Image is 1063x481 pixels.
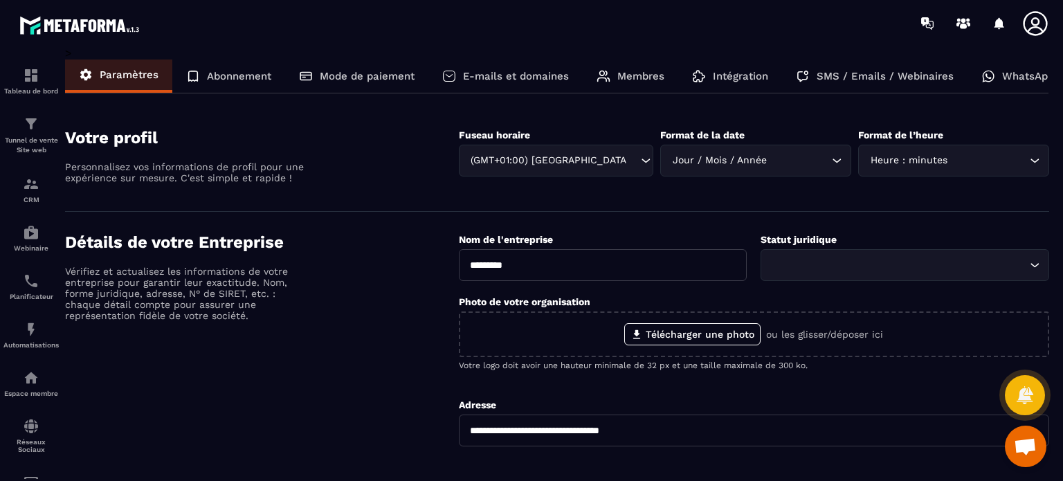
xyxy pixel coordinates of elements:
p: CRM [3,196,59,203]
p: Automatisations [3,341,59,349]
a: automationsautomationsWebinaire [3,214,59,262]
div: Search for option [660,145,851,176]
div: Search for option [761,249,1049,281]
p: ou les glisser/déposer ici [766,329,883,340]
a: automationsautomationsAutomatisations [3,311,59,359]
label: Télécharger une photo [624,323,761,345]
a: formationformationTunnel de vente Site web [3,105,59,165]
img: formation [23,176,39,192]
input: Search for option [770,257,1026,273]
span: Heure : minutes [867,153,950,168]
img: social-network [23,418,39,435]
a: schedulerschedulerPlanificateur [3,262,59,311]
p: Webinaire [3,244,59,252]
input: Search for option [770,153,828,168]
p: Intégration [713,70,768,82]
label: Format de la date [660,129,745,140]
label: Statut juridique [761,234,837,245]
input: Search for option [950,153,1026,168]
span: (GMT+01:00) [GEOGRAPHIC_DATA] [468,153,628,168]
a: formationformationCRM [3,165,59,214]
label: Adresse [459,399,496,410]
img: formation [23,67,39,84]
p: Réseaux Sociaux [3,438,59,453]
a: formationformationTableau de bord [3,57,59,105]
p: Votre logo doit avoir une hauteur minimale de 32 px et une taille maximale de 300 ko. [459,361,1049,370]
span: Jour / Mois / Année [669,153,770,168]
img: automations [23,321,39,338]
img: automations [23,224,39,241]
label: Photo de votre organisation [459,296,590,307]
img: automations [23,370,39,386]
p: E-mails et domaines [463,70,569,82]
h4: Détails de votre Entreprise [65,233,459,252]
p: Membres [617,70,664,82]
img: logo [19,12,144,38]
p: Espace membre [3,390,59,397]
p: Tunnel de vente Site web [3,136,59,155]
div: Search for option [858,145,1049,176]
p: Paramètres [100,69,158,81]
a: social-networksocial-networkRéseaux Sociaux [3,408,59,464]
a: automationsautomationsEspace membre [3,359,59,408]
label: Nom de l'entreprise [459,234,553,245]
label: Format de l’heure [858,129,943,140]
label: Fuseau horaire [459,129,530,140]
p: Abonnement [207,70,271,82]
p: Mode de paiement [320,70,415,82]
p: Tableau de bord [3,87,59,95]
p: WhatsApp [1002,70,1054,82]
div: Search for option [459,145,654,176]
img: scheduler [23,273,39,289]
div: Ouvrir le chat [1005,426,1046,467]
img: formation [23,116,39,132]
input: Search for option [627,153,637,168]
p: Personnalisez vos informations de profil pour une expérience sur mesure. C'est simple et rapide ! [65,161,307,183]
p: Vérifiez et actualisez les informations de votre entreprise pour garantir leur exactitude. Nom, f... [65,266,307,321]
h4: Votre profil [65,128,459,147]
p: SMS / Emails / Webinaires [817,70,954,82]
p: Planificateur [3,293,59,300]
